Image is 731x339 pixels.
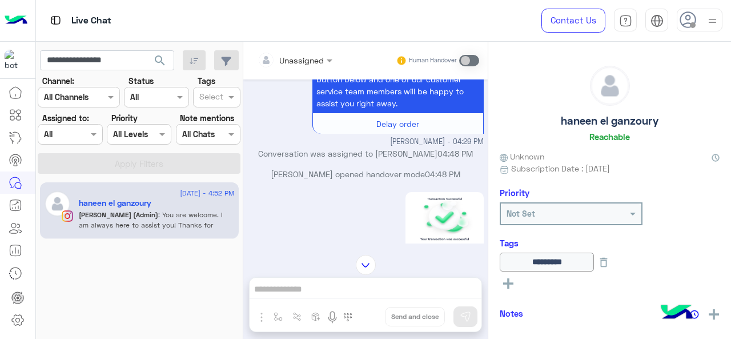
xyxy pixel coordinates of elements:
[437,149,473,158] span: 04:48 PM
[42,75,74,87] label: Channel:
[79,210,158,219] span: [PERSON_NAME] (Admin)
[5,50,25,70] img: 317874714732967
[79,210,223,240] span: You are welcome. I am always here to assist you! Thanks for choosing Cloud🤍
[5,9,27,33] img: Logo
[198,75,215,87] label: Tags
[619,14,632,27] img: tab
[79,198,151,208] h5: haneen el ganzoury
[390,137,484,147] span: [PERSON_NAME] - 04:29 PM
[405,192,484,331] img: V2hhdHNBcHAgSW1hZ2UgMjAyNS0wOC0yOCBhdCA0JTJFNDQlMkU1OCBQTS5qcGVn.jpeg
[248,168,484,180] p: [PERSON_NAME] opened handover mode
[541,9,605,33] a: Contact Us
[561,114,658,127] h5: haneen el ganzoury
[705,14,720,28] img: profile
[146,50,174,75] button: search
[38,153,240,174] button: Apply Filters
[248,147,484,159] p: Conversation was assigned to [PERSON_NAME]
[180,188,234,198] span: [DATE] - 4:52 PM
[111,112,138,124] label: Priority
[709,309,719,320] img: add
[614,9,637,33] a: tab
[49,13,63,27] img: tab
[153,54,167,67] span: search
[356,255,376,275] img: scroll
[500,150,544,162] span: Unknown
[657,293,697,333] img: hulul-logo.png
[128,75,154,87] label: Status
[591,66,629,105] img: defaultAdmin.png
[71,13,111,29] p: Live Chat
[42,112,89,124] label: Assigned to:
[62,210,73,222] img: Instagram
[650,14,664,27] img: tab
[589,131,630,142] h6: Reachable
[500,188,529,198] h6: Priority
[376,119,419,129] span: Delay order
[45,191,70,217] img: defaultAdmin.png
[198,90,223,105] div: Select
[425,169,460,179] span: 04:48 PM
[409,56,457,65] small: Human Handover
[180,112,234,124] label: Note mentions
[500,238,720,248] h6: Tags
[385,307,445,326] button: Send and close
[500,308,523,318] h6: Notes
[511,162,610,174] span: Subscription Date : [DATE]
